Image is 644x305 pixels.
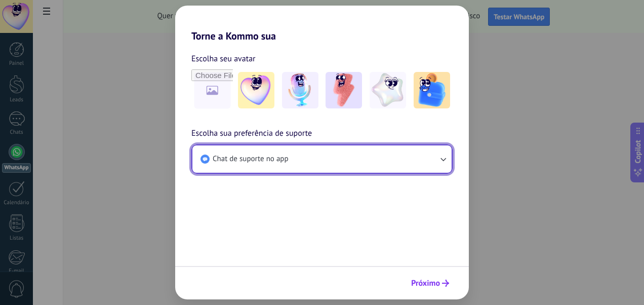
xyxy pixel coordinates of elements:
button: Chat de suporte no app [192,145,452,173]
span: Escolha seu avatar [191,52,256,65]
img: -4.jpeg [370,72,406,108]
button: Próximo [407,275,454,292]
img: -3.jpeg [326,72,362,108]
span: Próximo [411,280,440,287]
img: -2.jpeg [282,72,318,108]
img: -1.jpeg [238,72,274,108]
h2: Torne a Kommo sua [175,6,469,42]
img: -5.jpeg [414,72,450,108]
span: Escolha sua preferência de suporte [191,127,312,140]
span: Chat de suporte no app [213,154,289,164]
